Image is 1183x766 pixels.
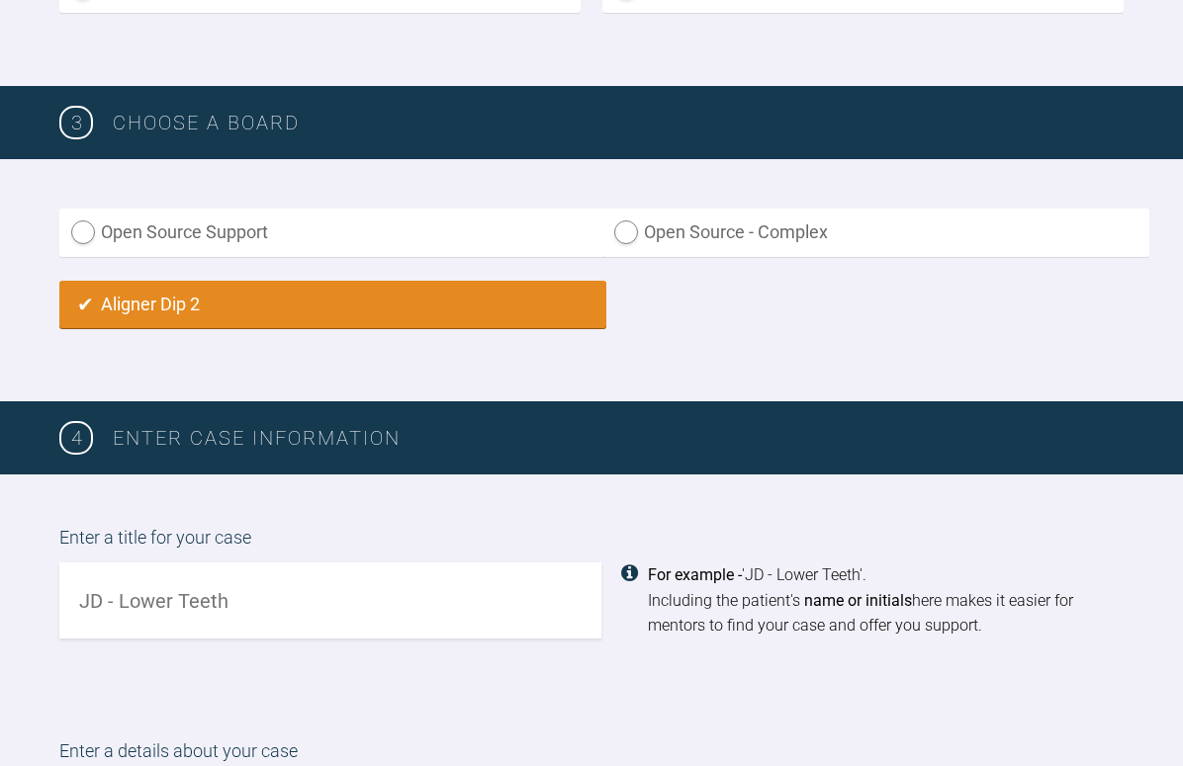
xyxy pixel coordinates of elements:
[59,209,606,257] label: Open Source Support
[59,562,601,638] input: JD - Lower Teeth
[648,562,1124,638] div: 'JD - Lower Teeth'. Including the patient's here makes it easier for mentors to find your case an...
[59,524,1124,562] label: Enter a title for your case
[59,106,93,139] span: 3
[804,591,912,610] strong: name or initials
[59,281,606,329] label: Aligner Dip 2
[648,565,742,584] strong: For example -
[113,422,1124,454] h3: Enter case information
[602,209,1149,257] label: Open Source - Complex
[59,421,93,455] span: 4
[113,107,1124,138] h3: Choose a board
